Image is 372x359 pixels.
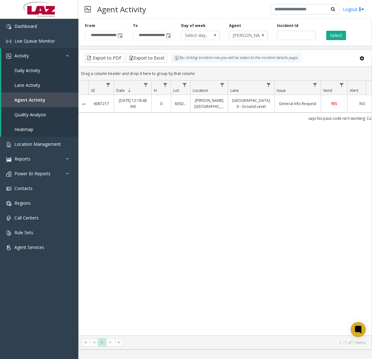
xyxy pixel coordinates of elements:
span: Toggle popup [116,31,123,40]
span: Heatmap [14,126,33,132]
span: Location Management [14,141,61,147]
img: 'icon' [6,186,11,191]
img: 'icon' [6,245,11,250]
a: 830268 [175,101,186,107]
img: logout [359,6,364,13]
label: From [85,23,95,29]
a: Logout [343,6,364,13]
label: Incident Id [277,23,298,29]
span: Rule Sets [14,230,33,235]
img: 'icon' [6,216,11,221]
img: 'icon' [6,39,11,44]
span: Id [91,88,95,93]
span: Regions [14,200,31,206]
div: Data table [79,81,372,335]
div: By clicking Incident row you will be taken to the incident details page. [171,53,301,63]
a: Collapse Details [79,102,89,107]
img: 'icon' [6,157,11,162]
a: 0 [155,101,167,107]
span: Location [193,88,208,93]
a: Heatmap [1,122,78,137]
button: Select [326,31,346,40]
span: Lot [173,88,179,93]
img: 'icon' [6,54,11,59]
a: Vend Filter Menu [338,81,346,89]
img: infoIcon.svg [174,55,179,61]
button: Export to PDF [85,53,124,63]
a: Activity [1,48,78,63]
span: Sortable [127,88,132,93]
a: H Filter Menu [161,81,170,89]
a: 6067217 [92,101,110,107]
kendo-pager-info: 1 - 1 of 1 items [127,340,365,345]
span: Call Centers [14,215,39,221]
span: Quality Analysis [14,112,46,118]
span: Select day... [181,31,212,40]
span: Lane Activity [14,82,40,88]
a: Issue Filter Menu [311,81,319,89]
span: YES [331,101,337,106]
a: Lane Filter Menu [265,81,273,89]
a: Quality Analysis [1,107,78,122]
span: Page 1 [98,338,106,347]
span: Agent Activity [14,97,45,103]
a: Id Filter Menu [104,81,113,89]
a: Lane Activity [1,78,78,92]
div: Drag a column header and drop it here to group by that column [79,68,372,79]
a: [GEOGRAPHIC_DATA] 6 - Ground Level [232,98,270,109]
a: Location Filter Menu [218,81,227,89]
a: General Info Request [278,101,317,107]
a: Daily Activity [1,63,78,78]
span: Power BI Reports [14,171,50,177]
h3: Agent Activity [94,2,149,17]
button: Export to Excel [126,53,167,63]
img: 'icon' [6,201,11,206]
span: Toggle popup [165,31,171,40]
a: [DATE] 12:18:48 AM [118,98,148,109]
span: Agent Services [14,244,44,250]
a: YES [325,101,343,107]
span: [PERSON_NAME] [229,31,260,40]
img: 'icon' [6,230,11,235]
a: Agent Activity [1,92,78,107]
span: Lane [230,88,239,93]
a: Lot Filter Menu [181,81,189,89]
span: Contacts [14,185,33,191]
span: Date [116,88,125,93]
img: 'icon' [6,172,11,177]
span: Alert [350,88,358,93]
span: Vend [323,88,332,93]
span: Live Queue Monitor [14,38,55,44]
label: Day of week [181,23,206,29]
a: Date Filter Menu [142,81,150,89]
label: Agent [229,23,241,29]
img: 'icon' [6,24,11,29]
span: Daily Activity [14,67,40,73]
label: To [133,23,138,29]
span: Reports [14,156,30,162]
img: 'icon' [6,142,11,147]
span: Activity [14,53,29,59]
a: [PERSON_NAME][GEOGRAPHIC_DATA] [194,98,224,109]
span: Issue [277,88,286,93]
span: Dashboard [14,23,37,29]
img: pageIcon [85,2,91,17]
span: H [154,88,157,93]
